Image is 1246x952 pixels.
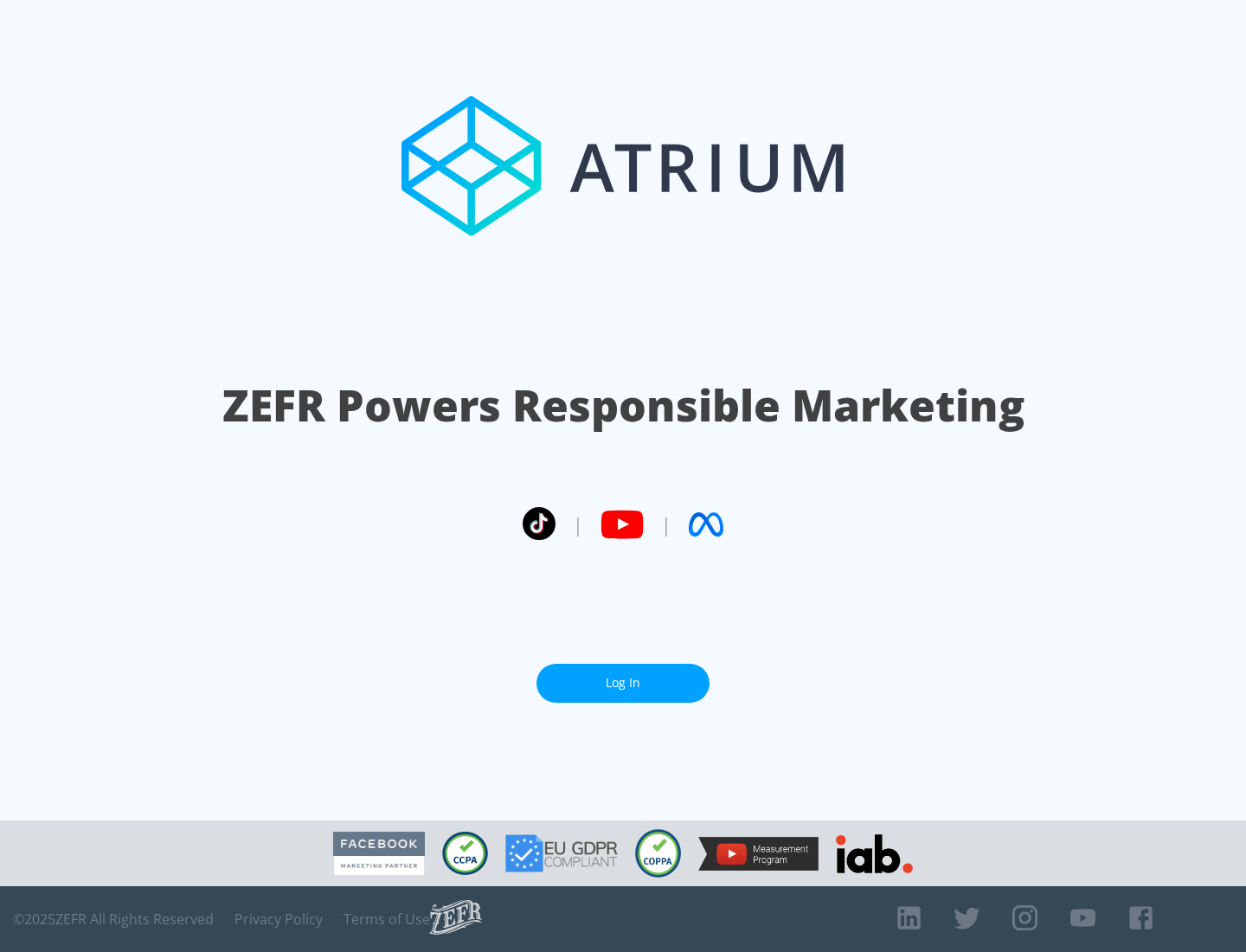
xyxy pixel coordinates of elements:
a: Log In [536,664,710,703]
img: IAB [836,834,913,873]
span: | [661,511,671,537]
span: | [573,511,583,537]
img: CCPA Compliant [442,832,488,875]
span: © 2025 ZEFR All Rights Reserved [13,910,214,928]
h1: ZEFR Powers Responsible Marketing [222,376,1024,435]
img: Facebook Marketing Partner [333,832,425,876]
a: Terms of Use [344,910,430,928]
a: Privacy Policy [234,910,323,928]
img: GDPR Compliant [505,834,618,872]
img: YouTube Measurement Program [698,837,819,871]
img: COPPA Compliant [635,829,681,878]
